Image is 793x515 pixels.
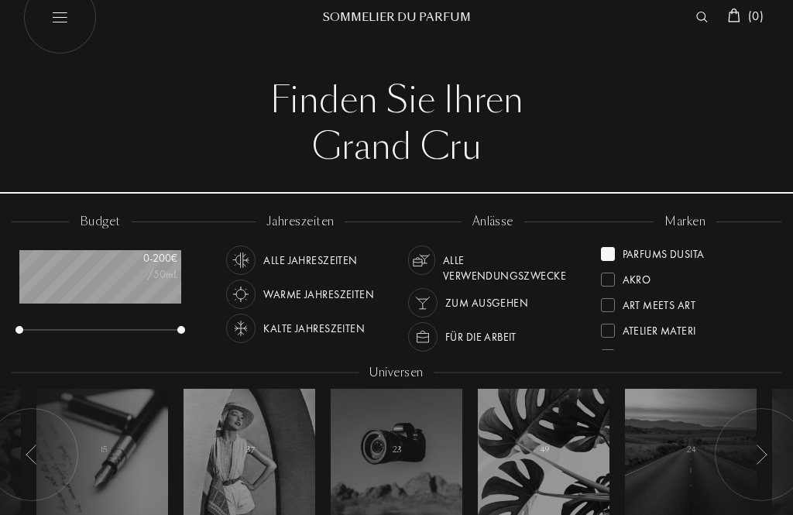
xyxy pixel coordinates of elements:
[623,318,696,338] div: Atelier Materi
[755,445,767,465] img: arr_left.svg
[445,288,528,318] div: Zum Ausgehen
[623,343,657,364] div: Baruti
[263,245,357,275] div: Alle Jahreszeiten
[541,445,549,455] span: 49
[69,213,132,231] div: budget
[728,9,740,22] img: cart_white.svg
[100,266,177,283] div: /50mL
[35,77,758,124] div: Finden Sie Ihren
[623,266,651,287] div: Akro
[443,245,578,283] div: Alle Verwendungszwecke
[246,445,255,455] span: 37
[304,9,489,26] div: Sommelier du Parfum
[263,314,365,343] div: Kalte Jahreszeiten
[623,241,705,262] div: Parfums Dusita
[359,364,434,382] div: Universen
[445,322,517,352] div: Für die Arbeit
[230,318,252,339] img: usage_season_cold_white.svg
[696,12,708,22] img: search_icn_white.svg
[263,280,374,309] div: Warme Jahreszeiten
[462,213,524,231] div: anlässe
[256,213,345,231] div: jahreszeiten
[412,292,434,314] img: usage_occasion_party_white.svg
[412,326,434,348] img: usage_occasion_work_white.svg
[410,249,432,271] img: usage_occasion_all_white.svg
[26,445,38,465] img: arr_left.svg
[35,124,758,170] div: Grand Cru
[100,250,177,266] div: 0 - 200 €
[654,213,716,231] div: marken
[230,283,252,305] img: usage_season_hot_white.svg
[230,249,252,271] img: usage_season_average_white.svg
[748,8,764,24] span: ( 0 )
[623,292,695,313] div: Art Meets Art
[393,445,402,455] span: 23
